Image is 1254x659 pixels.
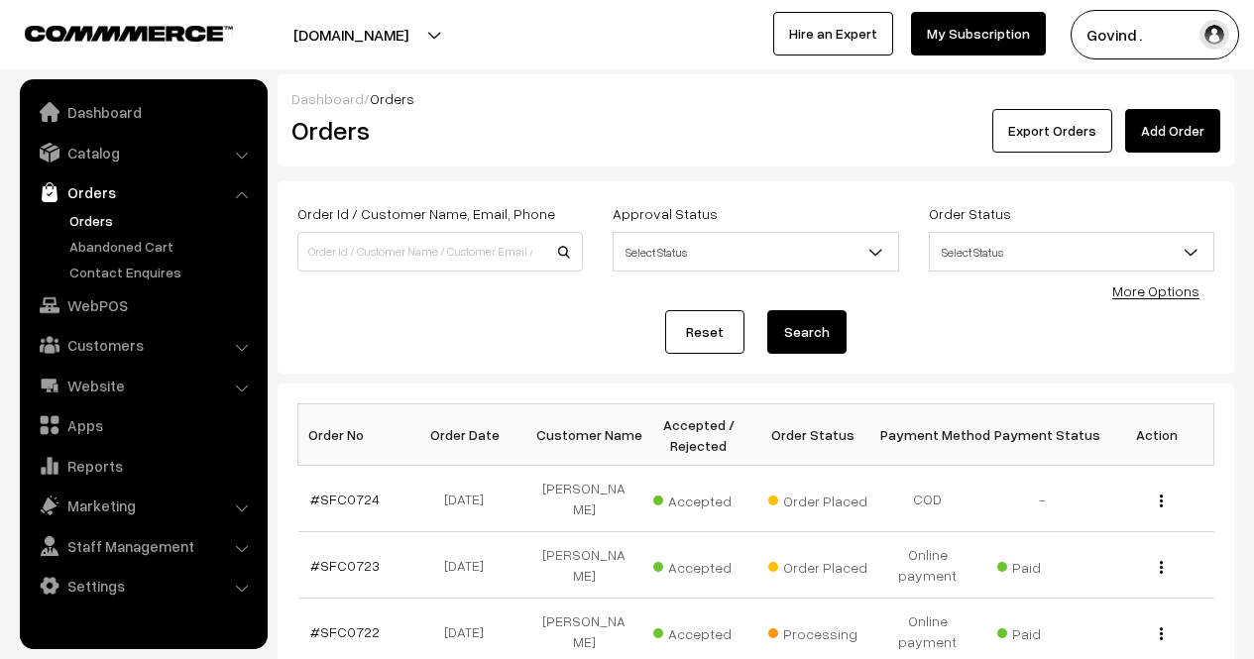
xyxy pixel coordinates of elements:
th: Action [1099,404,1214,466]
h2: Orders [291,115,581,146]
th: Order Date [412,404,527,466]
a: Catalog [25,135,261,170]
button: Govind . [1071,10,1239,59]
img: Menu [1160,494,1163,507]
img: user [1199,20,1229,50]
span: Orders [370,90,414,107]
img: Menu [1160,561,1163,574]
a: Orders [64,210,261,231]
a: Marketing [25,488,261,523]
td: [DATE] [412,532,527,599]
label: Approval Status [613,203,718,224]
span: Paid [997,552,1096,578]
th: Order No [298,404,413,466]
button: Search [767,310,847,354]
a: COMMMERCE [25,20,198,44]
td: - [985,466,1100,532]
a: Hire an Expert [773,12,893,55]
input: Order Id / Customer Name / Customer Email / Customer Phone [297,232,583,272]
th: Payment Status [985,404,1100,466]
span: Select Status [930,235,1213,270]
td: [PERSON_NAME] [527,466,642,532]
a: Dashboard [291,90,364,107]
a: More Options [1112,282,1199,299]
a: Orders [25,174,261,210]
div: / [291,88,1220,109]
span: Select Status [613,232,898,272]
td: [PERSON_NAME] [527,532,642,599]
img: Menu [1160,627,1163,640]
td: [DATE] [412,466,527,532]
a: Staff Management [25,528,261,564]
a: #SFC0723 [310,557,380,574]
a: Dashboard [25,94,261,130]
span: Accepted [653,486,752,511]
button: [DOMAIN_NAME] [224,10,478,59]
label: Order Id / Customer Name, Email, Phone [297,203,555,224]
label: Order Status [929,203,1011,224]
th: Accepted / Rejected [641,404,756,466]
th: Order Status [756,404,871,466]
span: Accepted [653,552,752,578]
button: Export Orders [992,109,1112,153]
a: Contact Enquires [64,262,261,282]
td: Online payment [870,532,985,599]
a: Add Order [1125,109,1220,153]
span: Order Placed [768,486,867,511]
td: COD [870,466,985,532]
a: Apps [25,407,261,443]
span: Order Placed [768,552,867,578]
a: Reset [665,310,744,354]
img: COMMMERCE [25,26,233,41]
span: Select Status [614,235,897,270]
a: #SFC0724 [310,491,380,507]
span: Processing [768,618,867,644]
a: Reports [25,448,261,484]
span: Paid [997,618,1096,644]
th: Payment Method [870,404,985,466]
a: My Subscription [911,12,1046,55]
a: Customers [25,327,261,363]
a: Settings [25,568,261,604]
span: Select Status [929,232,1214,272]
a: Abandoned Cart [64,236,261,257]
a: #SFC0722 [310,623,380,640]
span: Accepted [653,618,752,644]
a: Website [25,368,261,403]
th: Customer Name [527,404,642,466]
a: WebPOS [25,287,261,323]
